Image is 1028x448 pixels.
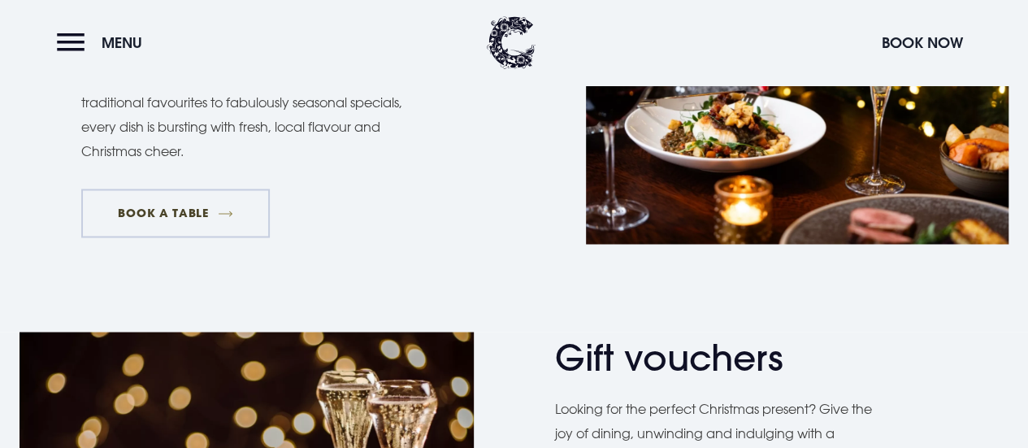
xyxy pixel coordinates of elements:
[874,25,971,60] button: Book Now
[102,33,142,52] span: Menu
[57,25,150,60] button: Menu
[81,189,270,237] a: BOOK A TABLE
[81,15,414,163] p: This is more than just a meal – it’s the whole Coq & Bull experience. Think brasserie-style feast...
[487,16,536,69] img: Clandeboye Lodge
[555,336,872,379] h2: Gift vouchers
